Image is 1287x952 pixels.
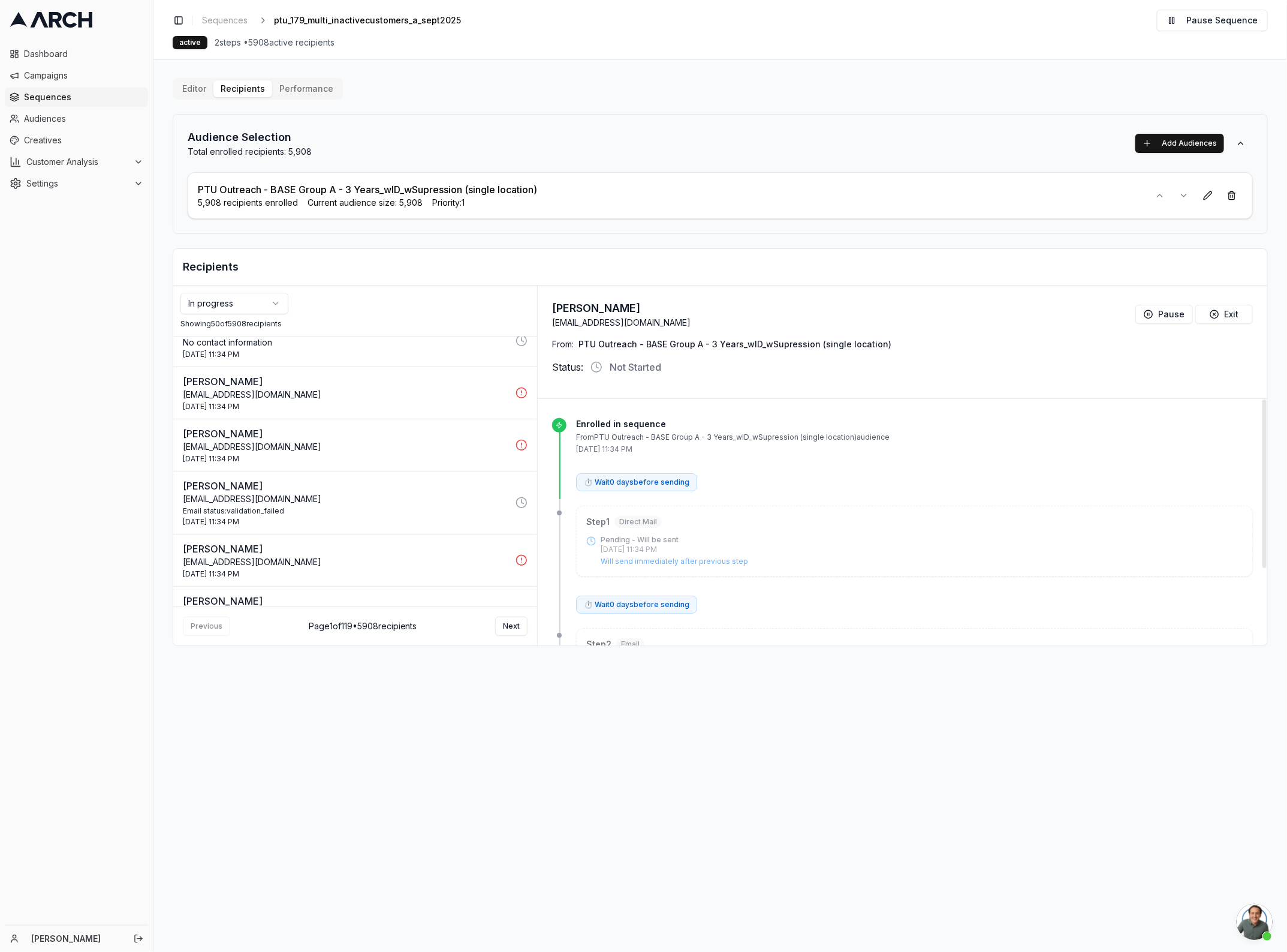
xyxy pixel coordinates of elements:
[24,134,143,146] span: Creatives
[584,477,689,487] p: ⏱ Wait 0 days before sending
[576,445,1253,454] p: [DATE] 11:34 PM
[5,131,148,150] a: Creatives
[576,433,1253,442] p: From PTU Outreach - BASE Group A - 3 Years_wID_wSupression (single location) audience
[173,587,537,638] button: [PERSON_NAME]No contact information[DATE] 11:34 PM
[5,174,148,193] button: Settings
[1195,305,1253,324] button: Exit
[5,66,148,85] a: Campaigns
[188,146,312,158] p: Total enrolled recipients: 5,908
[180,319,530,329] div: Showing 50 of 5908 recipients
[5,44,148,64] a: Dashboard
[272,80,340,97] button: Performance
[183,441,508,453] p: [EMAIL_ADDRESS][DOMAIN_NAME]
[1157,10,1268,31] button: Pause Sequence
[26,156,129,168] span: Customer Analysis
[198,197,298,209] span: 5,908 recipients enrolled
[175,80,213,97] button: Editor
[5,109,148,128] a: Audiences
[601,535,1243,545] p: Pending - Will be sent
[183,556,508,568] p: [EMAIL_ADDRESS][DOMAIN_NAME]
[601,557,1243,566] p: Will send immediately after previous step
[26,178,129,190] span: Settings
[183,493,508,505] p: [EMAIL_ADDRESS][DOMAIN_NAME]
[552,338,574,350] span: From:
[552,317,691,329] p: [EMAIL_ADDRESS][DOMAIN_NAME]
[183,389,508,401] p: [EMAIL_ADDRESS][DOMAIN_NAME]
[432,197,465,209] span: Priority: 1
[198,182,537,197] p: PTU Outreach - BASE Group A - 3 Years_wID_wSupression (single location)
[586,516,610,528] p: Step 1
[24,48,143,60] span: Dashboard
[24,113,143,125] span: Audiences
[183,337,508,349] p: No contact information
[584,600,689,609] p: ⏱ Wait 0 days before sending
[552,300,691,317] h3: [PERSON_NAME]
[578,338,891,350] span: PTU Outreach - BASE Group A - 3 Years_wID_wSupression (single location)
[183,517,239,527] span: [DATE] 11:34 PM
[202,14,248,26] span: Sequences
[308,197,423,209] span: Current audience size: 5,908
[24,70,143,82] span: Campaigns
[274,14,461,26] span: ptu_179_multi_inactivecustomers_a_sept2025
[309,620,417,632] span: Page 1 of 119 • 5908 recipients
[24,91,143,103] span: Sequences
[173,36,207,49] div: active
[197,12,252,29] a: Sequences
[1237,904,1273,940] div: Open chat
[213,80,272,97] button: Recipients
[5,152,148,172] button: Customer Analysis
[183,479,508,493] p: [PERSON_NAME]
[173,419,537,471] button: [PERSON_NAME][EMAIL_ADDRESS][DOMAIN_NAME][DATE] 11:34 PM
[183,454,239,464] span: [DATE] 11:34 PM
[197,12,480,29] nav: breadcrumb
[610,360,661,374] span: Not Started
[614,516,662,528] span: Direct Mail
[130,930,147,947] button: Log out
[31,933,120,945] a: [PERSON_NAME]
[616,638,644,650] span: Email
[183,350,239,359] span: [DATE] 11:34 PM
[173,315,537,367] button: [PERSON_NAME]No contact information[DATE] 11:34 PM
[183,402,239,412] span: [DATE] 11:34 PM
[173,472,537,534] button: [PERSON_NAME][EMAIL_ADDRESS][DOMAIN_NAME]Email status:validation_failed[DATE] 11:34 PM
[183,374,508,389] p: [PERSON_NAME]
[576,418,1253,430] p: Enrolled in sequence
[183,542,508,556] p: [PERSON_NAME]
[173,534,537,586] button: [PERSON_NAME][EMAIL_ADDRESS][DOMAIN_NAME][DATE] 11:34 PM
[1135,305,1193,324] button: Pause
[601,545,1243,554] p: [DATE] 11:34 PM
[5,88,148,107] a: Sequences
[1135,134,1224,153] button: Add Audiences
[188,129,312,146] h2: Audience Selection
[183,427,508,441] p: [PERSON_NAME]
[552,360,583,374] span: Status:
[215,37,334,49] span: 2 steps • 5908 active recipients
[183,506,508,516] div: Email status: validation_failed
[173,367,537,419] button: [PERSON_NAME][EMAIL_ADDRESS][DOMAIN_NAME][DATE] 11:34 PM
[495,617,528,636] button: Next
[183,569,239,579] span: [DATE] 11:34 PM
[183,259,1258,275] h2: Recipients
[586,638,611,650] p: Step 2
[183,594,508,608] p: [PERSON_NAME]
